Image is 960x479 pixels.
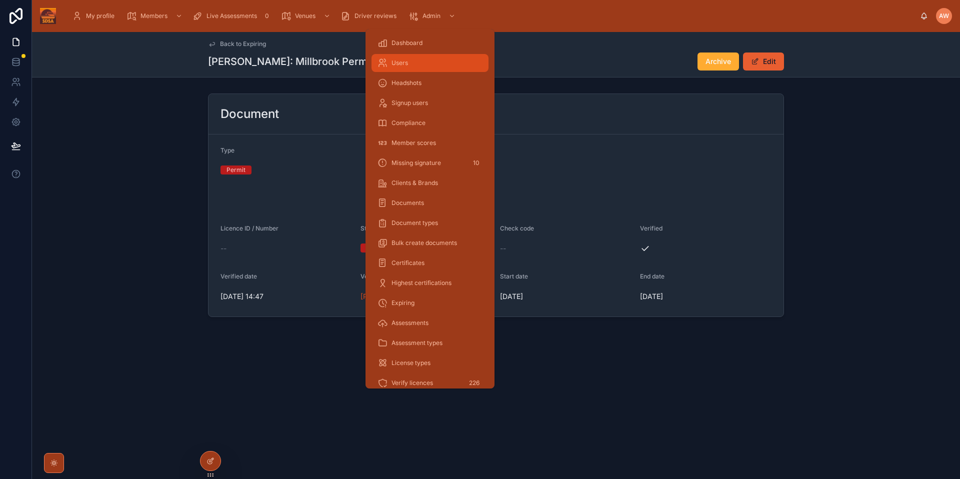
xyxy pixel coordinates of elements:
a: Verify licences226 [371,374,488,392]
span: Compliance [391,119,425,127]
a: [PERSON_NAME] [360,291,418,301]
span: Archive [705,56,731,66]
img: App logo [40,8,56,24]
span: Back to Expiring [220,40,266,48]
span: Live Assessments [206,12,257,20]
span: License types [391,359,430,367]
span: [DATE] [500,291,632,301]
div: scrollable content [64,5,920,27]
span: Bulk create documents [391,239,457,247]
span: Venues [295,12,315,20]
div: 0 [261,10,273,22]
span: Status [360,224,378,232]
span: Members [140,12,167,20]
span: Start date [500,272,528,280]
span: Verified by User [360,272,406,280]
h2: Document [220,106,279,122]
span: Headshots [391,79,421,87]
span: Assessment types [391,339,442,347]
a: Live Assessments0 [189,7,276,25]
span: Verified [640,224,662,232]
a: Signup users [371,94,488,112]
a: Dashboard [371,34,488,52]
a: Admin [405,7,460,25]
a: Bulk create documents [371,234,488,252]
div: Permit [226,165,245,174]
a: Expiring [371,294,488,312]
a: Venues [278,7,335,25]
span: Verify licences [391,379,433,387]
span: Signup users [391,99,428,107]
span: -- [500,243,506,253]
span: Clients & Brands [391,179,438,187]
span: Admin [422,12,440,20]
span: Missing signature [391,159,441,167]
span: Verified date [220,272,257,280]
a: Clients & Brands [371,174,488,192]
a: License types [371,354,488,372]
span: Licence ID / Number [220,224,278,232]
span: End date [640,272,664,280]
span: [DATE] [640,291,772,301]
a: Missing signature10 [371,154,488,172]
a: Documents [371,194,488,212]
span: [DATE] 14:47 [220,291,352,301]
span: Check code [500,224,534,232]
a: Document types [371,214,488,232]
a: Driver reviews [337,7,403,25]
a: Assessments [371,314,488,332]
a: Certificates [371,254,488,272]
a: Assessment types [371,334,488,352]
a: Member scores [371,134,488,152]
span: Documents [391,199,424,207]
a: Users [371,54,488,72]
span: Certificates [391,259,424,267]
div: 226 [466,377,482,389]
span: Driver reviews [354,12,396,20]
span: My profile [86,12,114,20]
div: 10 [470,157,482,169]
a: Highest certifications [371,274,488,292]
span: -- [220,243,226,253]
a: Compliance [371,114,488,132]
span: Highest certifications [391,279,451,287]
span: Type [220,146,234,154]
span: AW [939,12,949,20]
span: Dashboard [391,39,422,47]
span: Assessments [391,319,428,327]
span: Users [391,59,408,67]
a: My profile [69,7,121,25]
button: Archive [697,52,739,70]
h1: [PERSON_NAME]: Millbrook Permit [DATE] [208,54,408,68]
span: Document types [391,219,438,227]
span: Expiring [391,299,414,307]
button: Edit [743,52,784,70]
span: Member scores [391,139,436,147]
a: Headshots [371,74,488,92]
a: Members [123,7,187,25]
a: Back to Expiring [208,40,266,48]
